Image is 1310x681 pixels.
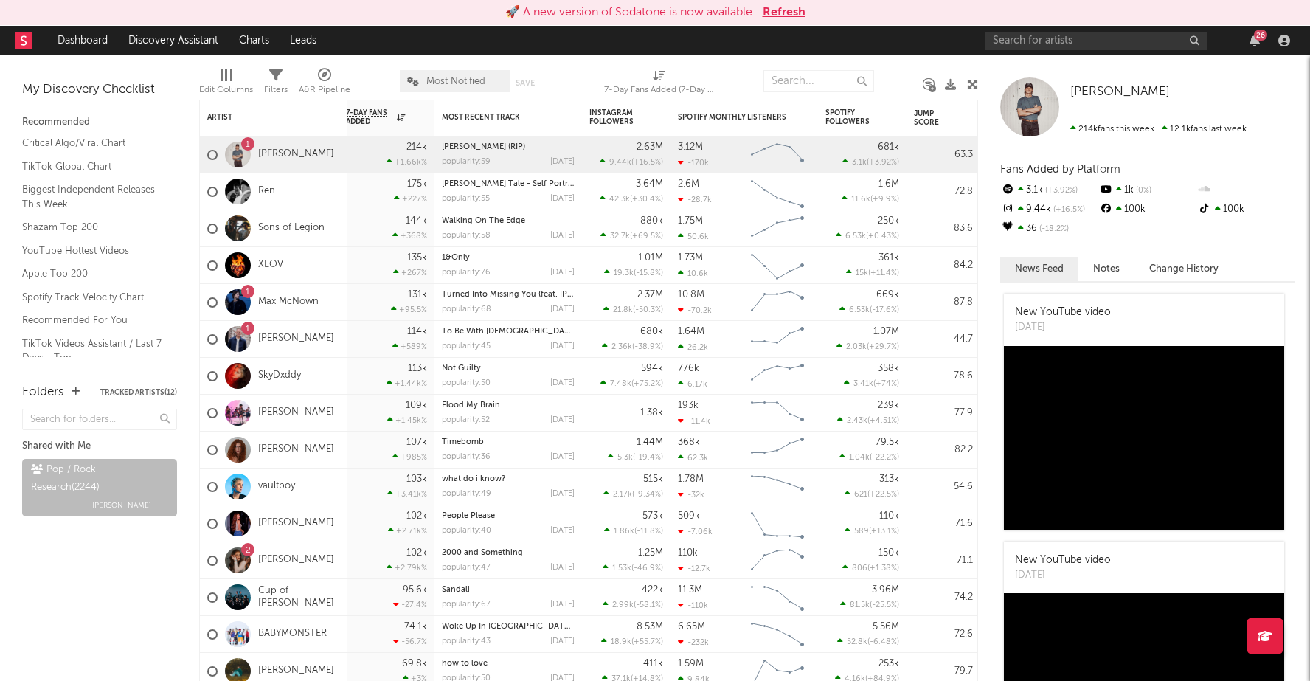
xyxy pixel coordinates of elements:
span: 5.3k [617,454,633,462]
div: Filters [264,63,288,106]
div: popularity: 36 [442,453,491,461]
div: Recommended [22,114,177,131]
svg: Chart title [744,210,811,247]
span: Fans Added by Platform [1000,164,1120,175]
div: -28.7k [678,195,712,204]
span: -15.8 % [636,269,661,277]
a: Not Guilty [442,364,481,373]
a: Max McNown [258,296,319,308]
div: 3.12M [678,142,703,152]
div: Dale Dickens (RIP) [442,143,575,151]
div: 84.2 [914,257,973,274]
div: 107k [406,438,427,447]
div: 77.9 [914,404,973,422]
a: [PERSON_NAME] [258,665,334,677]
div: [DATE] [550,490,575,498]
a: Recommended For You [22,312,162,328]
div: 2.63M [637,142,663,152]
div: 594k [641,364,663,373]
a: People Please [442,512,495,520]
div: ( ) [603,305,663,314]
a: Spotify Track Velocity Chart [22,289,162,305]
div: -32k [678,490,704,499]
span: 12.1k fans last week [1070,125,1247,134]
a: [PERSON_NAME] [258,407,334,419]
div: +2.71k % [388,526,427,536]
div: ( ) [846,268,899,277]
span: 19.3k [614,269,634,277]
a: Discovery Assistant [118,26,229,55]
span: 806 [852,564,867,573]
div: Most Recent Track [442,113,552,122]
div: ( ) [600,231,663,241]
button: News Feed [1000,257,1078,281]
div: +3.41k % [387,489,427,499]
div: [DATE] [550,305,575,314]
span: +3.92 % [1043,187,1078,195]
a: 1&Only [442,254,470,262]
span: 15k [856,269,868,277]
div: -7.06k [678,527,713,536]
span: 9.44k [609,159,631,167]
button: Notes [1078,257,1134,281]
div: 2.6M [678,179,699,189]
a: Apple Top 200 [22,266,162,282]
div: popularity: 47 [442,564,491,572]
svg: Chart title [744,505,811,542]
div: +985 % [392,452,427,462]
div: 1.64M [678,327,704,336]
div: 573k [642,511,663,521]
div: Timebomb [442,438,575,446]
a: XLOV [258,259,283,272]
div: +267 % [393,268,427,277]
div: 7-Day Fans Added (7-Day Fans Added) [604,81,715,99]
div: 239k [878,401,899,410]
span: +4.51 % [870,417,897,425]
div: New YouTube video [1015,553,1111,568]
span: 7.48k [610,380,631,388]
div: popularity: 76 [442,269,491,277]
div: 680k [640,327,663,336]
div: 72.8 [914,183,973,201]
div: +368 % [392,231,427,241]
span: +3.92 % [869,159,897,167]
div: ( ) [600,157,663,167]
a: [PERSON_NAME] [258,517,334,530]
svg: Chart title [744,432,811,469]
span: +29.7 % [869,343,897,351]
div: 1.75M [678,216,703,226]
span: -46.9 % [634,564,661,573]
div: popularity: 58 [442,232,491,240]
div: 10.6k [678,269,708,278]
span: 2.17k [613,491,632,499]
div: Jump Score [914,109,951,127]
span: +30.4 % [632,196,661,204]
div: -11.4k [678,416,710,426]
button: Change History [1134,257,1233,281]
div: Shared with Me [22,438,177,455]
div: 880k [640,216,663,226]
div: [DATE] [1015,568,1111,583]
div: 313k [879,474,899,484]
div: Edit Columns [199,63,253,106]
div: 10.8M [678,290,704,300]
div: ( ) [845,526,899,536]
div: ( ) [842,194,899,204]
div: ( ) [600,378,663,388]
span: 42.3k [609,196,630,204]
div: popularity: 50 [442,379,491,387]
span: -11.8 % [637,528,661,536]
span: -50.3 % [635,306,661,314]
a: Pop / Rock Research(2244)[PERSON_NAME] [22,459,177,516]
a: To Be With [DEMOGRAPHIC_DATA] (Piano Version) [442,328,637,336]
a: Dashboard [47,26,118,55]
a: what do i know? [442,475,505,483]
span: 214k fans this week [1070,125,1154,134]
div: -- [1197,181,1295,200]
div: 250k [878,216,899,226]
div: Instagram Followers [589,108,641,126]
div: 113k [408,364,427,373]
span: 621 [854,491,867,499]
span: 21.8k [613,306,633,314]
div: +1.45k % [387,415,427,425]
